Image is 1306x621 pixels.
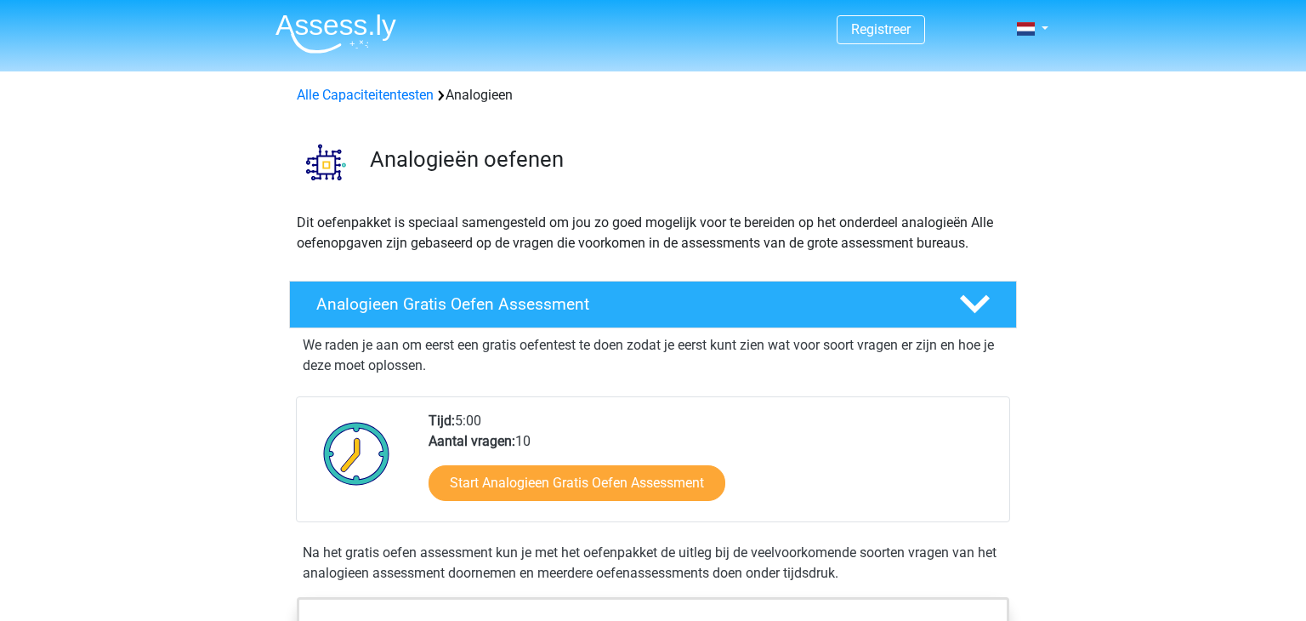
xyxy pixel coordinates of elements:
[429,465,725,501] a: Start Analogieen Gratis Oefen Assessment
[282,281,1024,328] a: Analogieen Gratis Oefen Assessment
[297,213,1009,254] p: Dit oefenpakket is speciaal samengesteld om jou zo goed mogelijk voor te bereiden op het onderdee...
[296,543,1010,584] div: Na het gratis oefen assessment kun je met het oefenpakket de uitleg bij de veelvoorkomende soorte...
[303,335,1003,376] p: We raden je aan om eerst een gratis oefentest te doen zodat je eerst kunt zien wat voor soort vra...
[275,14,396,54] img: Assessly
[370,146,1003,173] h3: Analogieën oefenen
[429,433,515,449] b: Aantal vragen:
[297,87,434,103] a: Alle Capaciteitentesten
[290,126,362,198] img: analogieen
[851,21,911,37] a: Registreer
[429,413,455,429] b: Tijd:
[416,411,1008,521] div: 5:00 10
[290,85,1016,105] div: Analogieen
[314,411,400,496] img: Klok
[316,294,932,314] h4: Analogieen Gratis Oefen Assessment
